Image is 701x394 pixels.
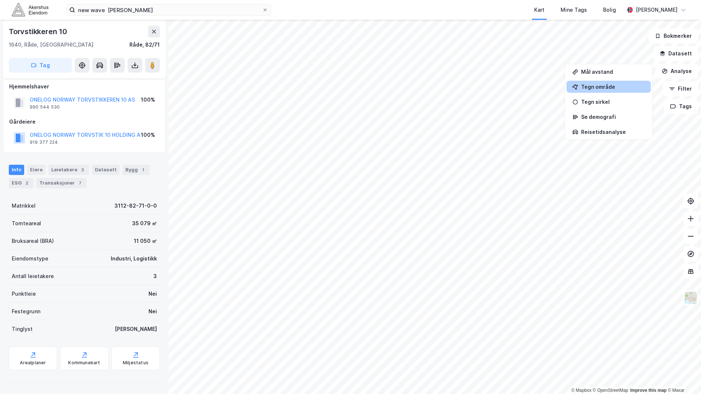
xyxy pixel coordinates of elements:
div: Datasett [92,165,120,175]
button: Datasett [653,46,698,61]
div: 919 377 224 [30,139,58,145]
div: Punktleie [12,289,36,298]
div: Bygg [122,165,150,175]
div: Industri, Logistikk [111,254,157,263]
div: Transaksjoner [36,178,87,188]
div: Nei [148,289,157,298]
div: Bruksareal (BRA) [12,237,54,245]
a: OpenStreetMap [593,388,628,393]
div: Festegrunn [12,307,40,316]
button: Filter [663,81,698,96]
div: 3 [79,166,86,174]
div: 7 [76,179,84,187]
div: Tomteareal [12,219,41,228]
input: Søk på adresse, matrikkel, gårdeiere, leietakere eller personer [75,4,262,15]
div: Gårdeiere [9,117,159,126]
div: Tinglyst [12,325,33,333]
div: 3 [153,272,157,281]
div: Mine Tags [561,6,587,14]
div: 1 [139,166,147,174]
div: Antall leietakere [12,272,54,281]
div: Info [9,165,24,175]
div: Hjemmelshaver [9,82,159,91]
div: 11 050 ㎡ [134,237,157,245]
div: Bolig [603,6,616,14]
button: Bokmerker [649,29,698,43]
div: Miljøstatus [123,360,148,366]
button: Tags [664,99,698,114]
a: Mapbox [571,388,591,393]
div: Reisetidsanalyse [581,129,645,135]
div: Kommunekart [68,360,100,366]
div: Arealplaner [20,360,46,366]
div: Torvstikkeren 10 [9,26,69,37]
div: Kontrollprogram for chat [664,359,701,394]
div: Matrikkel [12,201,36,210]
div: Mål avstand [581,69,645,75]
div: Tegn område [581,84,645,90]
div: Tegn sirkel [581,99,645,105]
div: Eiendomstype [12,254,48,263]
div: Eiere [27,165,45,175]
div: 2 [23,179,30,187]
div: Leietakere [48,165,89,175]
div: [PERSON_NAME] [636,6,678,14]
div: [PERSON_NAME] [115,325,157,333]
div: 1640, Råde, [GEOGRAPHIC_DATA] [9,40,93,49]
div: 35 079 ㎡ [132,219,157,228]
div: 990 544 530 [30,104,60,110]
div: 3112-82-71-0-0 [114,201,157,210]
div: 100% [141,95,155,104]
div: Se demografi [581,114,645,120]
iframe: Chat Widget [664,359,701,394]
img: Z [684,291,698,305]
div: ESG [9,178,33,188]
div: Kart [534,6,544,14]
a: Improve this map [630,388,667,393]
div: Råde, 82/71 [129,40,160,49]
div: 100% [141,131,155,139]
div: Nei [148,307,157,316]
button: Tag [9,58,72,73]
img: akershus-eiendom-logo.9091f326c980b4bce74ccdd9f866810c.svg [12,3,48,16]
button: Analyse [656,64,698,79]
